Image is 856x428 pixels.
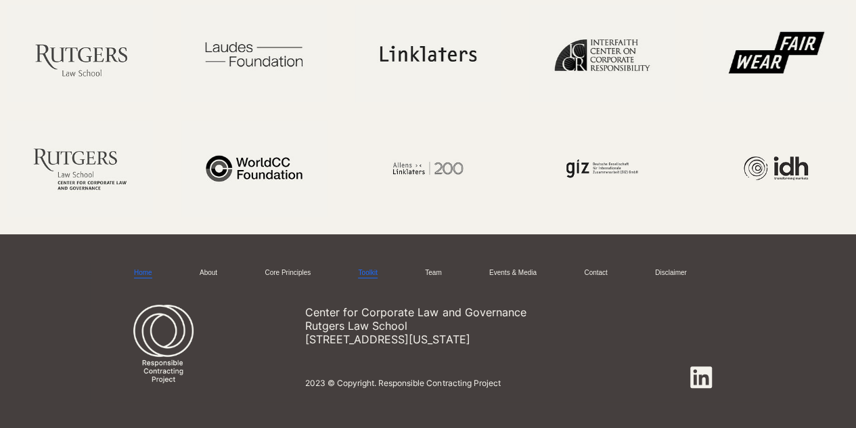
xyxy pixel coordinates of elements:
a: Core Principles [265,268,311,278]
p: Center for Corporate Law and Governance [305,305,614,319]
img: linklaters_logo_edited.jpg [355,5,501,102]
a: Team [425,268,441,278]
a: About [200,268,217,278]
img: v2 New RCP logo cream.png [125,305,202,391]
img: idh_logo_rectangle.png [703,120,849,217]
img: rutgers_corp_law_edited.jpg [7,120,153,217]
a: Events & Media [489,268,537,278]
img: allens_links_logo.png [355,120,501,217]
img: laudes_logo_edited.jpg [181,5,327,102]
img: world_cc_edited.jpg [181,120,327,217]
img: giz_logo.png [529,120,675,217]
img: fairwear_logo_edited.jpg [703,5,849,102]
a: Disclaimer [655,268,687,278]
img: ICCR_logo_edited.jpg [529,5,675,102]
p: [STREET_ADDRESS][US_STATE] [305,333,614,346]
p: Rutgers Law School [305,319,614,333]
nav: Site [125,263,725,284]
a: Home [134,268,152,278]
a: Toolkit [358,268,377,278]
a: Contact [584,268,607,278]
img: rutgers_law_logo_edited.jpg [7,5,153,102]
p: 2023 © Copyright. Responsible Contracting Project [305,378,665,388]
